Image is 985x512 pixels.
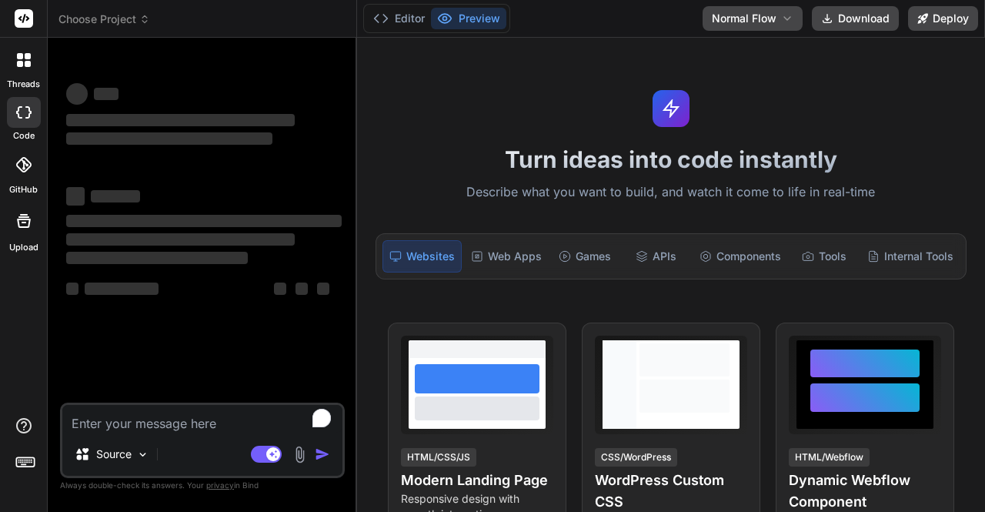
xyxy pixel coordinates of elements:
[367,8,431,29] button: Editor
[91,190,140,202] span: ‌
[595,448,677,467] div: CSS/WordPress
[7,78,40,91] label: threads
[66,114,295,126] span: ‌
[790,240,858,273] div: Tools
[861,240,960,273] div: Internal Tools
[274,283,286,295] span: ‌
[317,283,329,295] span: ‌
[693,240,787,273] div: Components
[136,448,149,461] img: Pick Models
[206,480,234,490] span: privacy
[66,252,248,264] span: ‌
[66,83,88,105] span: ‌
[13,129,35,142] label: code
[465,240,548,273] div: Web Apps
[9,183,38,196] label: GitHub
[703,6,803,31] button: Normal Flow
[66,233,295,246] span: ‌
[295,283,308,295] span: ‌
[366,146,976,173] h1: Turn ideas into code instantly
[551,240,619,273] div: Games
[66,132,272,145] span: ‌
[812,6,899,31] button: Download
[9,241,38,254] label: Upload
[291,446,309,463] img: attachment
[908,6,978,31] button: Deploy
[315,447,330,462] img: icon
[789,448,870,467] div: HTML/Webflow
[96,447,132,462] p: Source
[712,11,776,26] span: Normal Flow
[66,283,78,295] span: ‌
[66,187,85,206] span: ‌
[401,470,553,491] h4: Modern Landing Page
[366,182,976,202] p: Describe what you want to build, and watch it come to life in real-time
[66,215,342,227] span: ‌
[62,405,342,433] textarea: To enrich screen reader interactions, please activate Accessibility in Grammarly extension settings
[94,88,119,100] span: ‌
[622,240,689,273] div: APIs
[431,8,506,29] button: Preview
[60,478,345,493] p: Always double-check its answers. Your in Bind
[382,240,462,273] div: Websites
[401,448,476,467] div: HTML/CSS/JS
[85,283,159,295] span: ‌
[58,12,150,27] span: Choose Project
